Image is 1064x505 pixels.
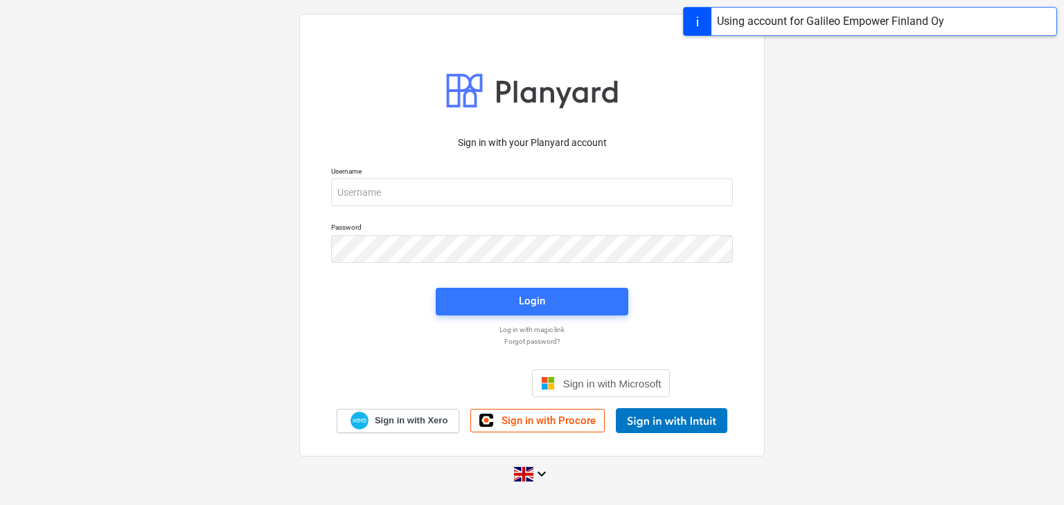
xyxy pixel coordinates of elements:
[541,376,555,390] img: Microsoft logo
[563,378,662,389] span: Sign in with Microsoft
[331,136,733,150] p: Sign in with your Planyard account
[436,288,628,315] button: Login
[375,414,447,427] span: Sign in with Xero
[331,167,733,178] p: Username
[324,325,740,334] a: Log in with magic link
[331,223,733,235] p: Password
[387,368,528,398] iframe: Sign in with Google Button
[351,412,369,430] img: Xero logo
[519,292,545,310] div: Login
[502,414,596,427] span: Sign in with Procore
[331,178,733,206] input: Username
[324,337,740,346] a: Forgot password?
[533,466,550,482] i: keyboard_arrow_down
[717,13,944,30] div: Using account for Galileo Empower Finland Oy
[337,409,460,433] a: Sign in with Xero
[470,409,605,432] a: Sign in with Procore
